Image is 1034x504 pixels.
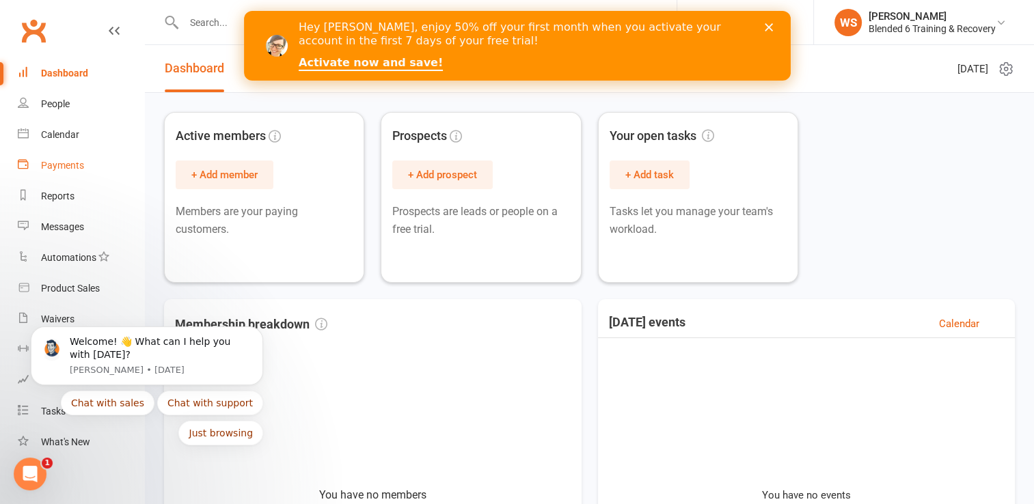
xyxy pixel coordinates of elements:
[41,68,88,79] div: Dashboard
[10,253,284,467] iframe: Intercom notifications message
[176,126,266,146] span: Active members
[939,316,979,332] a: Calendar
[610,126,714,146] span: Your open tasks
[41,252,96,263] div: Automations
[392,126,447,146] span: Prospects
[610,160,690,189] button: + Add task
[42,458,53,468] span: 1
[18,120,144,150] a: Calendar
[18,150,144,181] a: Payments
[165,45,224,92] a: Dashboard
[521,12,534,20] div: Close
[16,14,51,48] a: Clubworx
[392,203,569,238] p: Prospects are leads or people on a free trial.
[41,191,74,201] div: Reports
[762,487,851,503] p: You have no events
[41,160,84,171] div: Payments
[610,203,787,238] p: Tasks let you manage your team's workload.
[957,61,988,77] span: [DATE]
[18,181,144,212] a: Reports
[392,160,493,189] button: + Add prospect
[834,9,862,36] div: WS
[18,212,144,242] a: Messages
[869,10,996,23] div: [PERSON_NAME]
[41,129,79,140] div: Calendar
[14,458,46,490] iframe: Intercom live chat
[41,98,70,109] div: People
[176,160,273,189] button: + Add member
[18,58,144,89] a: Dashboard
[18,89,144,120] a: People
[18,242,144,273] a: Automations
[869,23,996,35] div: Blended 6 Training & Recovery
[319,486,426,504] p: You have no members
[176,203,353,238] p: Members are your paying customers.
[609,316,685,332] h3: [DATE] events
[244,11,791,81] iframe: Intercom live chat banner
[41,221,84,232] div: Messages
[716,7,753,38] span: Settings
[180,13,584,32] input: Search...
